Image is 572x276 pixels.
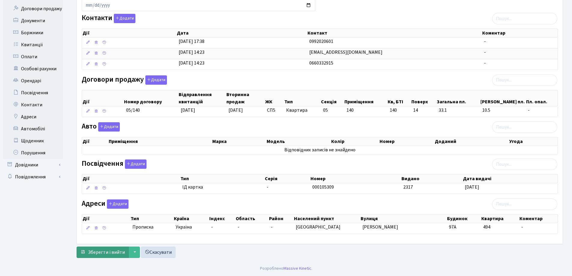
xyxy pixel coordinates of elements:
[309,60,333,66] span: 0660332915
[112,13,135,23] a: Додати
[235,214,268,223] th: Область
[482,107,523,114] span: 10.5
[82,214,130,223] th: Дії
[360,214,446,223] th: Вулиця
[82,90,123,106] th: Дії
[3,63,63,75] a: Особові рахунки
[228,107,243,114] span: [DATE]
[108,137,212,146] th: Приміщення
[176,224,206,231] span: Україна
[3,99,63,111] a: Контакти
[465,184,479,190] span: [DATE]
[387,90,411,106] th: Кв, БТІ
[3,159,63,171] a: Довідники
[181,107,195,114] span: [DATE]
[209,214,235,223] th: Індекс
[331,137,379,146] th: Колір
[481,214,519,223] th: Квартира
[271,224,273,230] span: -
[492,13,557,24] input: Пошук...
[3,3,63,15] a: Договори продажу
[114,14,135,23] button: Контакти
[492,199,557,210] input: Пошук...
[492,74,557,86] input: Пошук...
[105,198,129,209] a: Додати
[519,214,558,223] th: Коментар
[3,135,63,147] a: Щоденник
[449,224,456,230] span: 97А
[107,199,129,209] button: Адреси
[267,107,281,114] span: СП5
[3,51,63,63] a: Оплати
[260,265,312,272] div: Розроблено .
[323,107,328,114] span: 05
[525,90,558,106] th: Пл. опал.
[283,265,311,271] a: Massive Kinetic
[509,137,558,146] th: Угода
[411,90,436,106] th: Поверх
[125,159,147,169] button: Посвідчення
[492,121,557,133] input: Пошук...
[3,111,63,123] a: Адреси
[401,174,462,183] th: Видано
[82,199,129,209] label: Адреси
[77,247,129,258] button: Зберегти і вийти
[446,214,481,223] th: Будинок
[3,39,63,51] a: Квитанції
[179,49,204,56] span: [DATE] 14:23
[483,224,490,230] span: 494
[126,107,140,114] span: 05/140
[320,90,344,106] th: Секція
[238,224,239,230] span: -
[309,49,383,56] span: [EMAIL_ADDRESS][DOMAIN_NAME]
[144,74,167,85] a: Додати
[312,184,334,190] span: 000105309
[141,247,176,258] a: Скасувати
[130,214,173,223] th: Тип
[88,249,125,256] span: Зберегти і вийти
[521,224,523,230] span: -
[484,60,486,66] span: -
[484,49,486,56] span: -
[123,159,147,169] a: Додати
[296,224,340,230] span: [GEOGRAPHIC_DATA]
[362,224,398,230] span: [PERSON_NAME]
[379,137,434,146] th: Номер
[266,137,330,146] th: Модель
[439,107,477,114] span: 33.1
[436,90,480,106] th: Загальна пл.
[82,14,135,23] label: Контакти
[390,107,409,114] span: 140
[309,38,333,45] span: 0992020601
[179,38,204,45] span: [DATE] 17:38
[344,90,387,106] th: Приміщення
[482,29,558,37] th: Коментар
[293,214,360,223] th: Населений пункт
[132,224,153,231] span: Прописка
[3,27,63,39] a: Боржники
[484,38,486,45] span: -
[82,137,108,146] th: Дії
[98,122,120,132] button: Авто
[182,184,262,191] span: ІД картка
[3,15,63,27] a: Документи
[3,147,63,159] a: Порушення
[123,90,178,106] th: Номер договору
[264,174,310,183] th: Серія
[347,107,354,114] span: 140
[284,90,320,106] th: Тип
[178,90,226,106] th: Відправлення квитанцій
[3,171,63,183] a: Повідомлення
[82,159,147,169] label: Посвідчення
[3,87,63,99] a: Посвідчення
[82,29,176,37] th: Дії
[268,214,293,223] th: Район
[82,75,167,85] label: Договори продажу
[307,29,482,37] th: Контакт
[180,174,264,183] th: Тип
[310,174,401,183] th: Номер
[286,107,318,114] span: Квартира
[82,122,120,132] label: Авто
[265,90,284,106] th: ЖК
[403,184,413,190] span: 2317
